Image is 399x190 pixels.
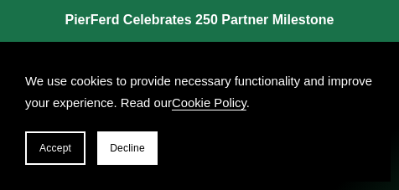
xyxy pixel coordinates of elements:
a: Cookie Policy [172,96,246,110]
p: We use cookies to provide necessary functionality and improve your experience. Read our . [25,70,374,116]
button: Decline [97,131,158,165]
section: Cookie banner [8,54,391,182]
span: Decline [110,142,145,154]
span: Accept [39,142,71,154]
button: Accept [25,131,85,165]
